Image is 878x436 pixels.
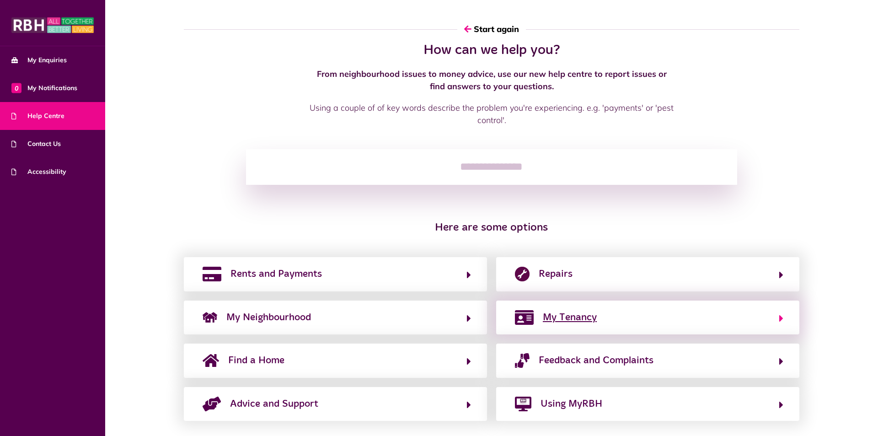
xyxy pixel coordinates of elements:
span: Using MyRBH [541,397,602,411]
button: Start again [457,16,526,42]
span: My Notifications [11,83,77,93]
strong: From neighbourhood issues to money advice, use our new help centre to report issues or find answe... [317,69,667,92]
img: rents-payments.png [203,267,221,281]
span: My Tenancy [543,310,597,325]
span: Find a Home [228,353,284,368]
button: My Neighbourhood [200,310,471,325]
p: Using a couple of of key words describe the problem you're experiencing. e.g. 'payments' or 'pest... [309,102,675,126]
span: Rents and Payments [230,267,322,281]
img: desktop-solid.png [515,397,531,411]
button: Repairs [512,266,783,282]
img: complaints.png [515,353,530,368]
span: Feedback and Complaints [539,353,653,368]
img: advice-support-1.png [203,397,221,411]
span: Accessibility [11,167,66,177]
button: My Tenancy [512,310,783,325]
h3: Here are some options [184,221,800,235]
span: 0 [11,83,21,93]
span: Help Centre [11,111,64,121]
button: Feedback and Complaints [512,353,783,368]
img: home-solid.svg [203,353,219,368]
button: Find a Home [200,353,471,368]
button: Rents and Payments [200,266,471,282]
span: Advice and Support [230,397,318,411]
h2: How can we help you? [309,42,675,59]
img: neighborhood.png [203,310,217,325]
img: my-tenancy.png [515,310,534,325]
span: Repairs [539,267,573,281]
span: My Neighbourhood [226,310,311,325]
span: My Enquiries [11,55,67,65]
span: Contact Us [11,139,61,149]
img: MyRBH [11,16,94,34]
button: Using MyRBH [512,396,783,412]
img: report-repair.png [515,267,530,281]
button: Advice and Support [200,396,471,412]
